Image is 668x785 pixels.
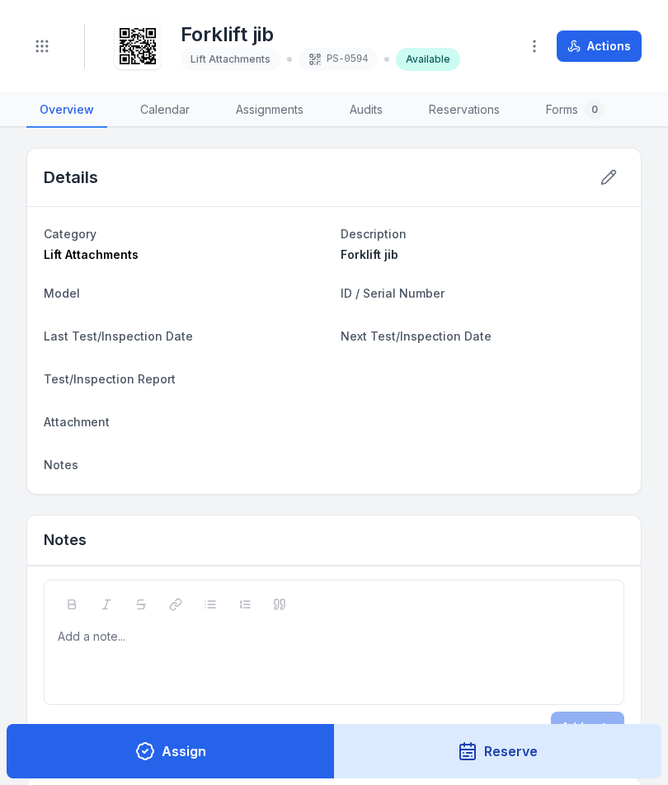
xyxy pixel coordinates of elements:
a: Audits [336,93,396,128]
span: Lift Attachments [44,247,139,261]
h1: Forklift jib [181,21,460,48]
a: Overview [26,93,107,128]
span: Attachment [44,415,110,429]
span: ID / Serial Number [341,286,445,300]
button: Toggle navigation [26,31,58,62]
div: Available [396,48,460,71]
span: Notes [44,458,78,472]
button: Assign [7,724,335,778]
h2: Details [44,166,98,189]
button: Reserve [334,724,662,778]
h3: Notes [44,529,87,552]
span: Test/Inspection Report [44,372,176,386]
span: Description [341,227,407,241]
a: Reservations [416,93,513,128]
div: PS-0594 [299,48,378,71]
div: 0 [585,100,604,120]
span: Last Test/Inspection Date [44,329,193,343]
span: Lift Attachments [191,53,270,65]
a: Calendar [127,93,203,128]
span: Next Test/Inspection Date [341,329,492,343]
a: Assignments [223,93,317,128]
button: Actions [557,31,642,62]
a: Forms0 [533,93,618,128]
span: Forklift jib [341,247,398,261]
span: Category [44,227,96,241]
span: Model [44,286,80,300]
